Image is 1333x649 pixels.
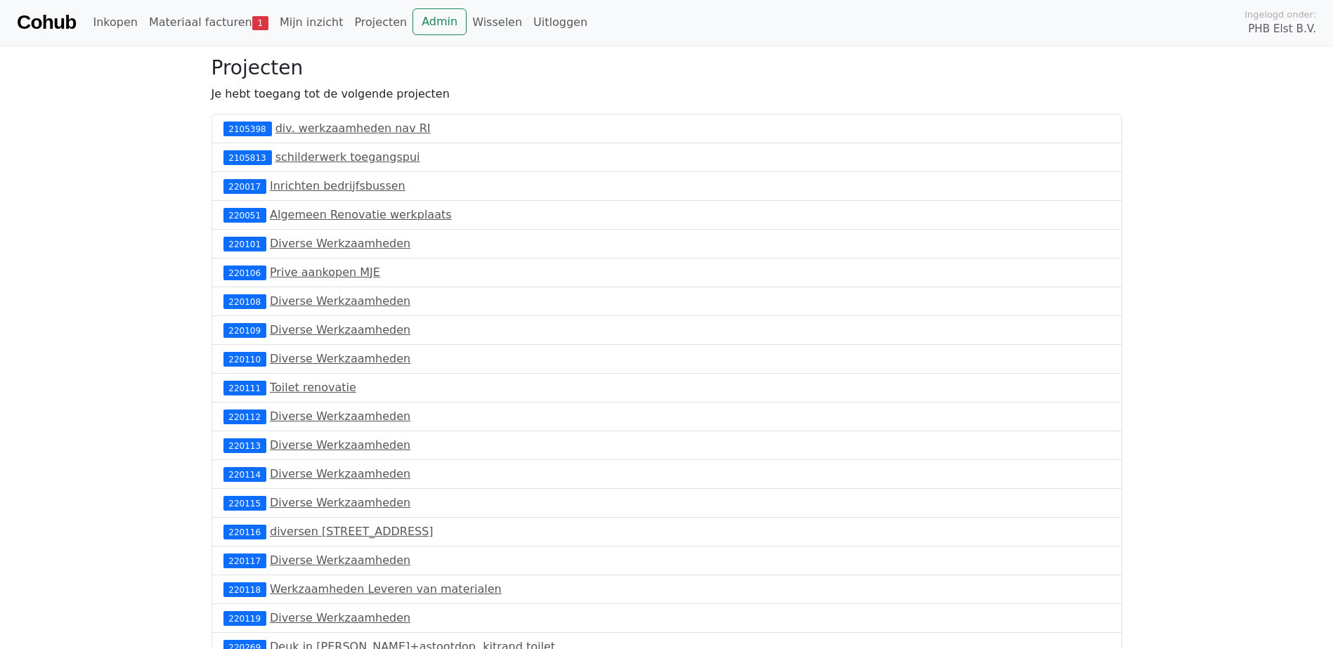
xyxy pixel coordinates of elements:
[223,294,266,308] div: 220108
[223,496,266,510] div: 220115
[223,122,272,136] div: 2105398
[270,409,410,423] a: Diverse Werkzaamheden
[270,237,410,250] a: Diverse Werkzaamheden
[349,8,412,37] a: Projecten
[212,56,1122,80] h3: Projecten
[275,122,431,135] a: div. werkzaamheden nav RI
[270,294,410,308] a: Diverse Werkzaamheden
[223,150,272,164] div: 2105813
[223,582,266,596] div: 220118
[223,553,266,568] div: 220117
[270,611,410,624] a: Diverse Werkzaamheden
[412,8,467,35] a: Admin
[223,237,266,251] div: 220101
[223,352,266,366] div: 220110
[528,8,593,37] a: Uitloggen
[270,208,452,221] a: Algemeen Renovatie werkplaats
[274,8,349,37] a: Mijn inzicht
[252,16,268,30] span: 1
[223,409,266,424] div: 220112
[270,265,380,279] a: Prive aankopen MJE
[270,582,502,596] a: Werkzaamheden Leveren van materialen
[17,6,76,39] a: Cohub
[270,438,410,452] a: Diverse Werkzaamheden
[270,553,410,567] a: Diverse Werkzaamheden
[1248,21,1316,37] span: PHB Elst B.V.
[270,496,410,509] a: Diverse Werkzaamheden
[270,525,434,538] a: diversen [STREET_ADDRESS]
[223,208,266,222] div: 220051
[270,467,410,480] a: Diverse Werkzaamheden
[223,179,266,193] div: 220017
[223,323,266,337] div: 220109
[223,467,266,481] div: 220114
[223,265,266,280] div: 220106
[467,8,528,37] a: Wisselen
[270,381,356,394] a: Toilet renovatie
[270,352,410,365] a: Diverse Werkzaamheden
[87,8,143,37] a: Inkopen
[270,323,410,336] a: Diverse Werkzaamheden
[223,611,266,625] div: 220119
[270,179,405,192] a: Inrichten bedrijfsbussen
[223,525,266,539] div: 220116
[1244,8,1316,21] span: Ingelogd onder:
[275,150,420,164] a: schilderwerk toegangspui
[223,438,266,452] div: 220113
[212,86,1122,103] p: Je hebt toegang tot de volgende projecten
[223,381,266,395] div: 220111
[143,8,274,37] a: Materiaal facturen1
